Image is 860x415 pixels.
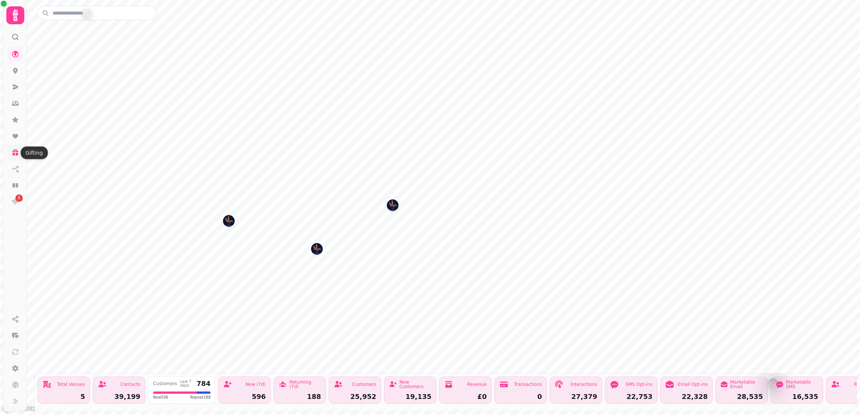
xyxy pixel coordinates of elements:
span: New 596 [153,394,168,400]
div: Last 7 days [180,380,194,387]
span: Repeat 188 [190,394,211,400]
div: £0 [444,393,487,400]
span: 1 [18,196,20,201]
div: Total Venues [57,382,85,387]
a: Mapbox logo [2,404,35,413]
div: 39,199 [98,393,140,400]
button: Cygnus Group - Rake and Riddle [223,215,235,227]
div: 0 [499,393,542,400]
div: Transactions [514,382,542,387]
div: 19,135 [389,393,431,400]
div: Gifting [21,146,48,159]
div: Email Opt-ins [678,382,708,387]
div: 596 [223,393,266,400]
div: Contacts [121,382,140,387]
div: 25,952 [334,393,376,400]
div: 188 [278,393,321,400]
div: 27,379 [555,393,597,400]
div: 22,753 [610,393,652,400]
div: Map marker [223,215,235,229]
div: Marketable SMS [786,380,818,389]
div: Map marker [387,199,399,213]
div: 5 [43,393,85,400]
div: Revenue [467,382,487,387]
div: SMS Opt-ins [625,382,652,387]
div: Returning (7d) [289,380,321,389]
div: New Customers [399,380,431,389]
div: 28,535 [720,393,763,400]
div: Marketable Email [730,380,763,389]
div: 784 [196,380,211,387]
div: 16,535 [776,393,818,400]
div: Interactions [571,382,597,387]
a: 1 [8,194,23,209]
div: New (7d) [245,382,266,387]
button: Welsh House - Neath [387,199,399,211]
div: Map marker [311,243,323,257]
button: Welsh House -Swansea [311,243,323,255]
div: Customers [153,381,177,386]
div: 22,328 [665,393,708,400]
div: Customers [352,382,376,387]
